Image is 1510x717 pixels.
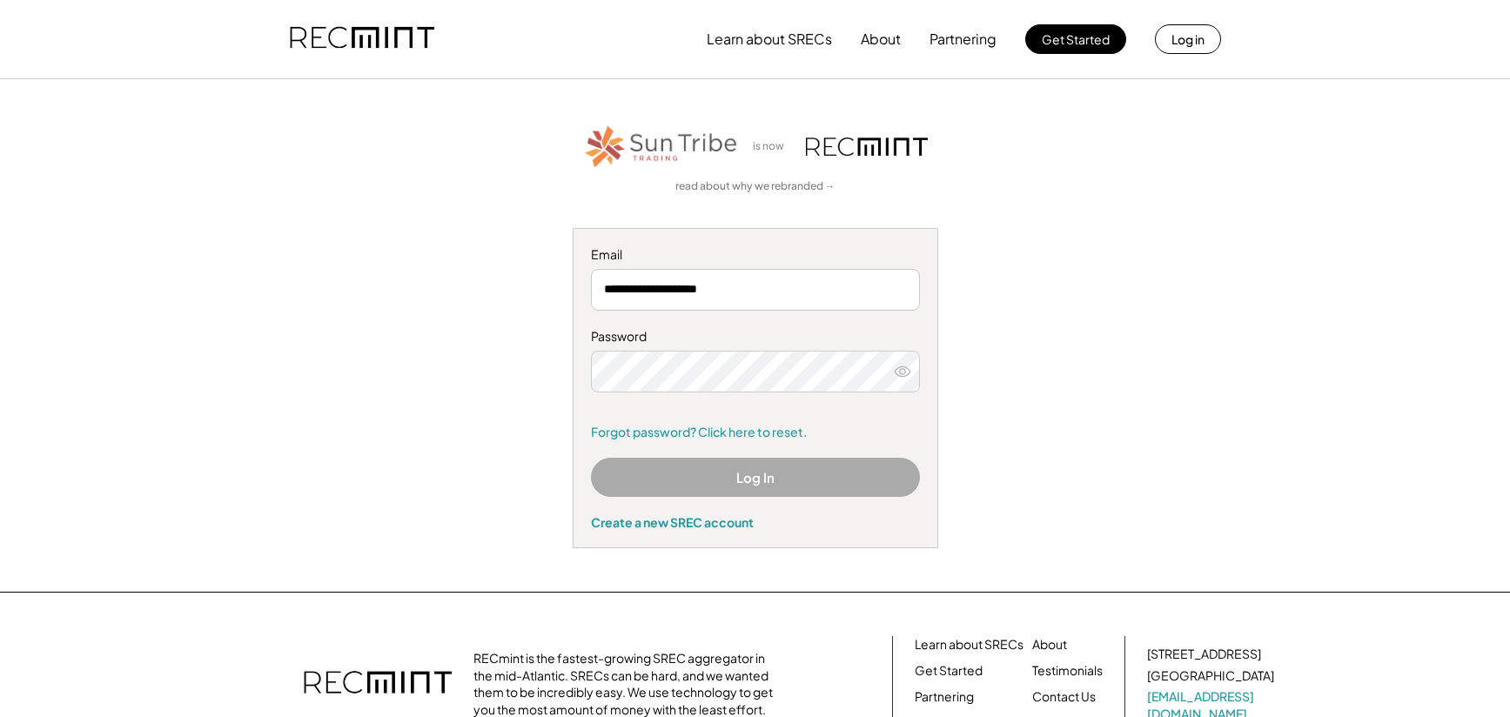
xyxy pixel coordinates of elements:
a: About [1032,636,1067,653]
button: About [861,22,901,57]
div: Create a new SREC account [591,514,920,530]
a: read about why we rebranded → [675,179,836,194]
a: Forgot password? Click here to reset. [591,424,920,441]
a: Partnering [915,688,974,706]
img: STT_Horizontal_Logo%2B-%2BColor.png [583,123,740,171]
a: Contact Us [1032,688,1096,706]
img: recmint-logotype%403x.png [806,137,928,156]
div: Password [591,328,920,345]
a: Learn about SRECs [915,636,1023,653]
img: recmint-logotype%403x.png [304,653,452,714]
button: Log In [591,458,920,497]
img: recmint-logotype%403x.png [290,10,434,69]
div: is now [748,139,797,154]
a: Testimonials [1032,662,1103,680]
a: Get Started [915,662,983,680]
button: Log in [1155,24,1221,54]
div: Email [591,246,920,264]
button: Partnering [929,22,997,57]
button: Learn about SRECs [707,22,832,57]
button: Get Started [1025,24,1126,54]
div: [STREET_ADDRESS] [1147,646,1261,663]
div: [GEOGRAPHIC_DATA] [1147,667,1274,685]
